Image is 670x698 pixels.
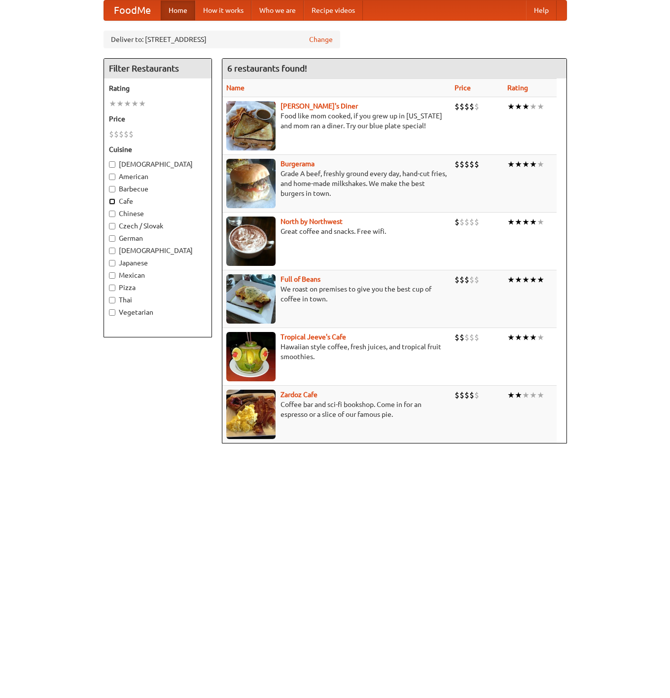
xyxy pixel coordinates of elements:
[309,35,333,44] a: Change
[455,332,459,343] li: $
[109,83,207,93] h5: Rating
[109,248,115,254] input: [DEMOGRAPHIC_DATA]
[109,209,207,219] label: Chinese
[109,260,115,266] input: Japanese
[281,391,317,399] a: Zardoz Cafe
[455,84,471,92] a: Price
[464,332,469,343] li: $
[455,159,459,170] li: $
[226,332,276,381] img: jeeves.jpg
[522,101,529,112] li: ★
[455,274,459,285] li: $
[522,332,529,343] li: ★
[469,390,474,401] li: $
[109,198,115,205] input: Cafe
[469,217,474,227] li: $
[124,98,131,109] li: ★
[129,129,134,140] li: $
[195,0,251,20] a: How it works
[464,101,469,112] li: $
[537,101,544,112] li: ★
[522,217,529,227] li: ★
[469,332,474,343] li: $
[104,59,212,78] h4: Filter Restaurants
[474,332,479,343] li: $
[109,309,115,316] input: Vegetarian
[109,186,115,192] input: Barbecue
[104,0,161,20] a: FoodMe
[226,169,447,198] p: Grade A beef, freshly ground every day, hand-cut fries, and home-made milkshakes. We make the bes...
[281,160,315,168] a: Burgerama
[529,217,537,227] li: ★
[226,342,447,362] p: Hawaiian style coffee, fresh juices, and tropical fruit smoothies.
[119,129,124,140] li: $
[109,235,115,242] input: German
[104,31,340,48] div: Deliver to: [STREET_ADDRESS]
[281,275,320,283] b: Full of Beans
[529,159,537,170] li: ★
[109,98,116,109] li: ★
[109,307,207,317] label: Vegetarian
[459,217,464,227] li: $
[109,233,207,243] label: German
[109,184,207,194] label: Barbecue
[114,129,119,140] li: $
[281,333,346,341] b: Tropical Jeeve's Cafe
[464,217,469,227] li: $
[109,161,115,168] input: [DEMOGRAPHIC_DATA]
[251,0,304,20] a: Who we are
[474,101,479,112] li: $
[227,64,307,73] ng-pluralize: 6 restaurants found!
[459,390,464,401] li: $
[529,390,537,401] li: ★
[469,159,474,170] li: $
[537,332,544,343] li: ★
[459,274,464,285] li: $
[109,272,115,279] input: Mexican
[507,101,515,112] li: ★
[109,246,207,256] label: [DEMOGRAPHIC_DATA]
[469,274,474,285] li: $
[109,129,114,140] li: $
[507,274,515,285] li: ★
[507,390,515,401] li: ★
[109,297,115,303] input: Thai
[515,390,522,401] li: ★
[515,332,522,343] li: ★
[515,217,522,227] li: ★
[109,270,207,280] label: Mexican
[226,111,447,131] p: Food like mom cooked, if you grew up in [US_STATE] and mom ran a diner. Try our blue plate special!
[464,390,469,401] li: $
[281,218,343,225] a: North by Northwest
[281,102,358,110] a: [PERSON_NAME]'s Diner
[537,159,544,170] li: ★
[507,84,528,92] a: Rating
[529,332,537,343] li: ★
[109,159,207,169] label: [DEMOGRAPHIC_DATA]
[226,159,276,208] img: burgerama.jpg
[139,98,146,109] li: ★
[507,159,515,170] li: ★
[109,174,115,180] input: American
[455,217,459,227] li: $
[226,84,245,92] a: Name
[515,101,522,112] li: ★
[116,98,124,109] li: ★
[522,390,529,401] li: ★
[474,159,479,170] li: $
[109,196,207,206] label: Cafe
[226,217,276,266] img: north.jpg
[109,285,115,291] input: Pizza
[537,274,544,285] li: ★
[537,217,544,227] li: ★
[109,295,207,305] label: Thai
[131,98,139,109] li: ★
[226,274,276,324] img: beans.jpg
[507,332,515,343] li: ★
[455,390,459,401] li: $
[474,274,479,285] li: $
[537,390,544,401] li: ★
[109,258,207,268] label: Japanese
